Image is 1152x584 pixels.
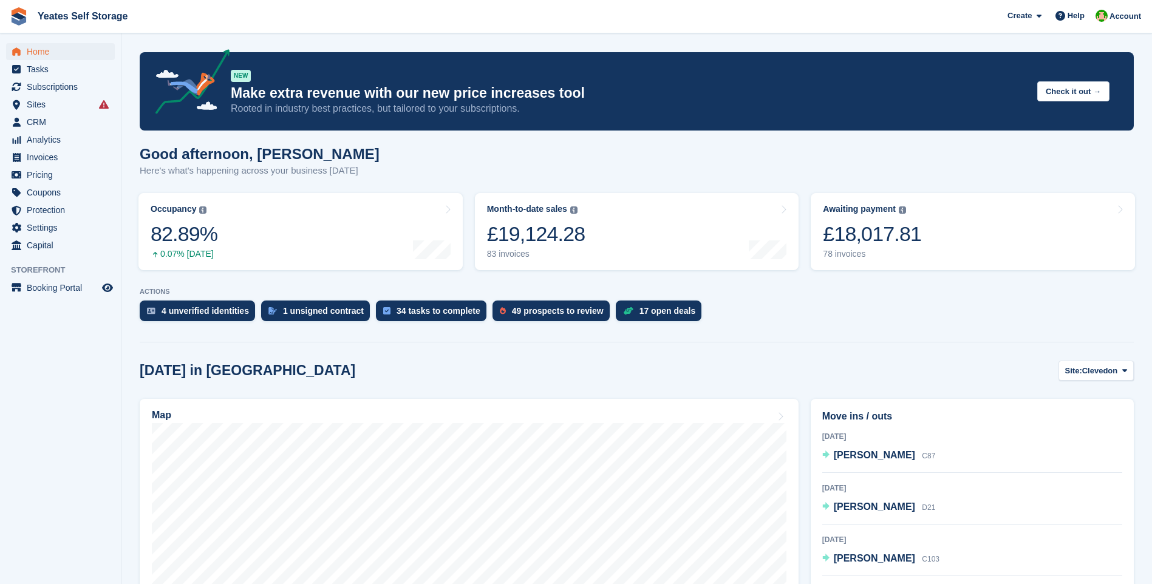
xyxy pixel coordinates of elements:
[376,300,492,327] a: 34 tasks to complete
[616,300,708,327] a: 17 open deals
[268,307,277,314] img: contract_signature_icon-13c848040528278c33f63329250d36e43548de30e8caae1d1a13099fd9432cc5.svg
[1065,365,1082,377] span: Site:
[151,204,196,214] div: Occupancy
[512,306,604,316] div: 49 prospects to review
[834,553,915,563] span: [PERSON_NAME]
[231,102,1028,115] p: Rooted in industry best practices, but tailored to your subscriptions.
[492,300,616,327] a: 49 prospects to review
[1007,10,1032,22] span: Create
[11,264,121,276] span: Storefront
[822,500,936,515] a: [PERSON_NAME] D21
[639,306,696,316] div: 17 open deals
[922,555,939,563] span: C103
[6,237,115,254] a: menu
[1058,361,1134,381] button: Site: Clevedon
[6,114,115,131] a: menu
[1096,10,1108,22] img: Angela Field
[822,551,939,567] a: [PERSON_NAME] C103
[1037,81,1109,101] button: Check it out →
[899,206,906,214] img: icon-info-grey-7440780725fd019a000dd9b08b2336e03edf1995a4989e88bcd33f0948082b44.svg
[199,206,206,214] img: icon-info-grey-7440780725fd019a000dd9b08b2336e03edf1995a4989e88bcd33f0948082b44.svg
[231,70,251,82] div: NEW
[6,131,115,148] a: menu
[834,501,915,512] span: [PERSON_NAME]
[6,43,115,60] a: menu
[822,534,1122,545] div: [DATE]
[27,237,100,254] span: Capital
[487,204,567,214] div: Month-to-date sales
[99,100,109,109] i: Smart entry sync failures have occurred
[383,307,390,314] img: task-75834270c22a3079a89374b754ae025e5fb1db73e45f91037f5363f120a921f8.svg
[151,222,217,246] div: 82.89%
[487,222,585,246] div: £19,124.28
[500,307,506,314] img: prospect-51fa495bee0391a8d652442698ab0144808aea92771e9ea1ae160a38d050c398.svg
[27,114,100,131] span: CRM
[27,166,100,183] span: Pricing
[570,206,578,214] img: icon-info-grey-7440780725fd019a000dd9b08b2336e03edf1995a4989e88bcd33f0948082b44.svg
[140,288,1134,296] p: ACTIONS
[140,164,380,178] p: Here's what's happening across your business [DATE]
[283,306,364,316] div: 1 unsigned contract
[145,49,230,118] img: price-adjustments-announcement-icon-8257ccfd72463d97f412b2fc003d46551f7dbcb40ab6d574587a9cd5c0d94...
[162,306,249,316] div: 4 unverified identities
[100,280,115,295] a: Preview store
[27,202,100,219] span: Protection
[397,306,480,316] div: 34 tasks to complete
[6,78,115,95] a: menu
[10,7,28,25] img: stora-icon-8386f47178a22dfd0bd8f6a31ec36ba5ce8667c1dd55bd0f319d3a0aa187defe.svg
[140,362,355,379] h2: [DATE] in [GEOGRAPHIC_DATA]
[27,279,100,296] span: Booking Portal
[6,166,115,183] a: menu
[6,61,115,78] a: menu
[822,448,936,464] a: [PERSON_NAME] C87
[1068,10,1085,22] span: Help
[1082,365,1118,377] span: Clevedon
[27,149,100,166] span: Invoices
[151,249,217,259] div: 0.07% [DATE]
[27,61,100,78] span: Tasks
[823,204,896,214] div: Awaiting payment
[6,279,115,296] a: menu
[475,193,799,270] a: Month-to-date sales £19,124.28 83 invoices
[1109,10,1141,22] span: Account
[6,202,115,219] a: menu
[822,409,1122,424] h2: Move ins / outs
[823,249,921,259] div: 78 invoices
[152,410,171,421] h2: Map
[922,503,935,512] span: D21
[487,249,585,259] div: 83 invoices
[823,222,921,246] div: £18,017.81
[27,184,100,201] span: Coupons
[6,219,115,236] a: menu
[822,431,1122,442] div: [DATE]
[27,96,100,113] span: Sites
[6,184,115,201] a: menu
[138,193,463,270] a: Occupancy 82.89% 0.07% [DATE]
[27,43,100,60] span: Home
[27,131,100,148] span: Analytics
[834,450,915,460] span: [PERSON_NAME]
[922,452,935,460] span: C87
[33,6,133,26] a: Yeates Self Storage
[147,307,155,314] img: verify_identity-adf6edd0f0f0b5bbfe63781bf79b02c33cf7c696d77639b501bdc392416b5a36.svg
[140,146,380,162] h1: Good afternoon, [PERSON_NAME]
[27,219,100,236] span: Settings
[623,307,633,315] img: deal-1b604bf984904fb50ccaf53a9ad4b4a5d6e5aea283cecdc64d6e3604feb123c2.svg
[140,300,261,327] a: 4 unverified identities
[811,193,1135,270] a: Awaiting payment £18,017.81 78 invoices
[27,78,100,95] span: Subscriptions
[6,96,115,113] a: menu
[261,300,376,327] a: 1 unsigned contract
[231,84,1028,102] p: Make extra revenue with our new price increases tool
[6,149,115,166] a: menu
[822,483,1122,494] div: [DATE]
